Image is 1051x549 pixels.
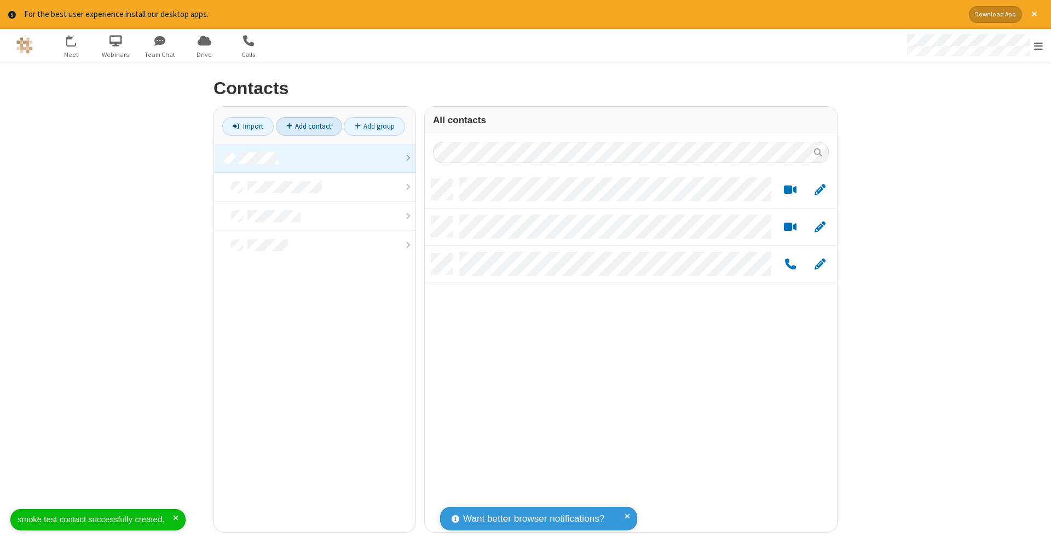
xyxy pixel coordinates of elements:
[95,50,136,60] span: Webinars
[779,183,801,197] button: Start a video meeting
[213,79,838,98] h2: Contacts
[184,50,225,60] span: Drive
[24,8,961,21] div: For the best user experience install our desktop apps.
[809,220,830,234] button: Edit
[779,220,801,234] button: Start a video meeting
[425,171,837,533] div: grid
[18,513,173,526] div: smoke test contact successfully created.
[969,6,1022,23] button: Download App
[140,50,181,60] span: Team Chat
[222,117,274,136] a: Import
[344,117,405,136] a: Add group
[1024,521,1043,541] iframe: Chat
[809,183,830,197] button: Edit
[897,29,1051,62] div: Open menu
[433,115,829,125] h3: All contacts
[809,257,830,271] button: Edit
[4,29,45,62] button: Logo
[276,117,342,136] a: Add contact
[16,37,33,54] img: QA Selenium DO NOT DELETE OR CHANGE
[228,50,269,60] span: Calls
[51,50,92,60] span: Meet
[1026,6,1043,23] button: Close alert
[463,512,604,526] span: Want better browser notifications?
[72,35,82,43] div: 12
[779,257,801,271] button: Call by phone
